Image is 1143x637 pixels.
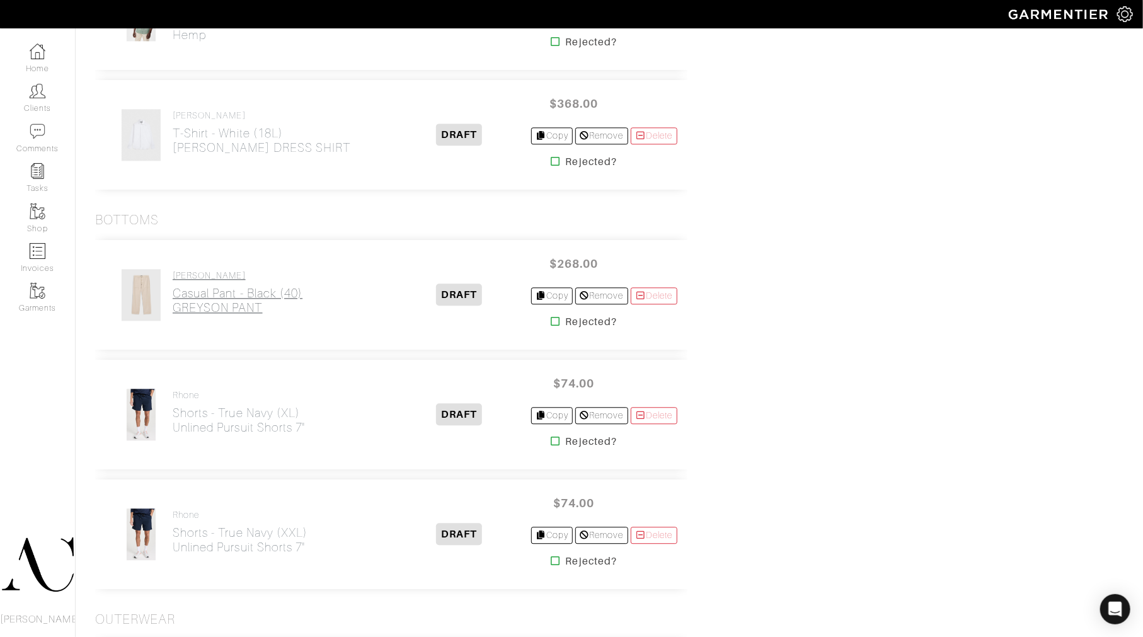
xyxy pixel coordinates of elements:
span: DRAFT [436,284,482,306]
h3: Outerwear [95,612,175,628]
span: DRAFT [436,523,482,545]
h4: [PERSON_NAME] [173,270,302,281]
a: Remove [575,527,628,544]
span: DRAFT [436,123,482,146]
img: clients-icon-6bae9207a08558b7cb47a8932f037763ab4055f8c8b6bfacd5dc20c3e0201464.png [30,83,45,99]
img: orders-icon-0abe47150d42831381b5fb84f609e132dff9fe21cb692f30cb5eec754e2cba89.png [30,243,45,259]
img: reminder-icon-8004d30b9f0a5d33ae49ab947aed9ed385cf756f9e5892f1edd6e32f2345188e.png [30,163,45,179]
a: Copy [531,527,573,544]
h2: T-Shirt - White (18L) [PERSON_NAME] DRESS SHIRT [173,126,350,155]
a: Delete [631,287,677,304]
a: Copy [531,407,573,424]
a: Remove [575,287,628,304]
h4: Rhone [173,510,307,520]
strong: Rejected? [566,554,617,569]
strong: Rejected? [566,434,617,449]
span: $74.00 [536,370,612,397]
img: dashboard-icon-dbcd8f5a0b271acd01030246c82b418ddd0df26cd7fceb0bd07c9910d44c42f6.png [30,43,45,59]
span: $268.00 [536,250,612,277]
h4: [PERSON_NAME] [173,110,350,121]
a: Rhone Shorts - True Navy (XXL)Unlined Pursuit Shorts 7" [173,510,307,554]
span: $74.00 [536,490,612,517]
h4: Rhone [173,390,305,401]
h2: Shorts - True Navy (XL) Unlined Pursuit Shorts 7" [173,406,305,435]
a: Remove [575,407,628,424]
img: gqrKQh6PxB83esoNWtM2pTTj [126,508,156,561]
a: Delete [631,127,677,144]
img: garments-icon-b7da505a4dc4fd61783c78ac3ca0ef83fa9d6f193b1c9dc38574b1d14d53ca28.png [30,283,45,299]
a: [PERSON_NAME] T-Shirt - White (18L)[PERSON_NAME] DRESS SHIRT [173,110,350,155]
img: 9ygUA2Y5ykjk9uUMvQc6feJD [126,388,156,441]
strong: Rejected? [566,154,617,169]
img: garments-icon-b7da505a4dc4fd61783c78ac3ca0ef83fa9d6f193b1c9dc38574b1d14d53ca28.png [30,204,45,219]
strong: Rejected? [566,314,617,330]
img: comment-icon-a0a6a9ef722e966f86d9cbdc48e553b5cf19dbc54f86b18d962a5391bc8f6eb6.png [30,123,45,139]
a: Remove [575,127,628,144]
a: Delete [631,527,677,544]
img: gear-icon-white-bd11855cb880d31180b6d7d6211b90ccbf57a29d726f0c71d8c61bd08dd39cc2.png [1117,6,1133,22]
span: $368.00 [536,90,612,117]
h2: Shorts - True Navy (XXL) Unlined Pursuit Shorts 7" [173,525,307,554]
a: Delete [631,407,677,424]
a: Copy [531,127,573,144]
img: EKn8jeK86bNCN7UA75mMj5ze [121,268,161,321]
img: veEHtdHRTphfgjYG6gyrPLQs [121,108,161,161]
a: [PERSON_NAME] Casual Pant - Black (40)GREYSON PANT [173,270,302,315]
img: garmentier-logo-header-white-b43fb05a5012e4ada735d5af1a66efaba907eab6374d6393d1fbf88cb4ef424d.png [1002,3,1117,25]
a: Copy [531,287,573,304]
span: DRAFT [436,403,482,425]
h3: Bottoms [95,212,159,228]
div: Open Intercom Messenger [1100,594,1130,624]
strong: Rejected? [566,35,617,50]
h2: Casual Pant - Black (40) GREYSON PANT [173,286,302,315]
a: Rhone Shorts - True Navy (XL)Unlined Pursuit Shorts 7" [173,390,305,435]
